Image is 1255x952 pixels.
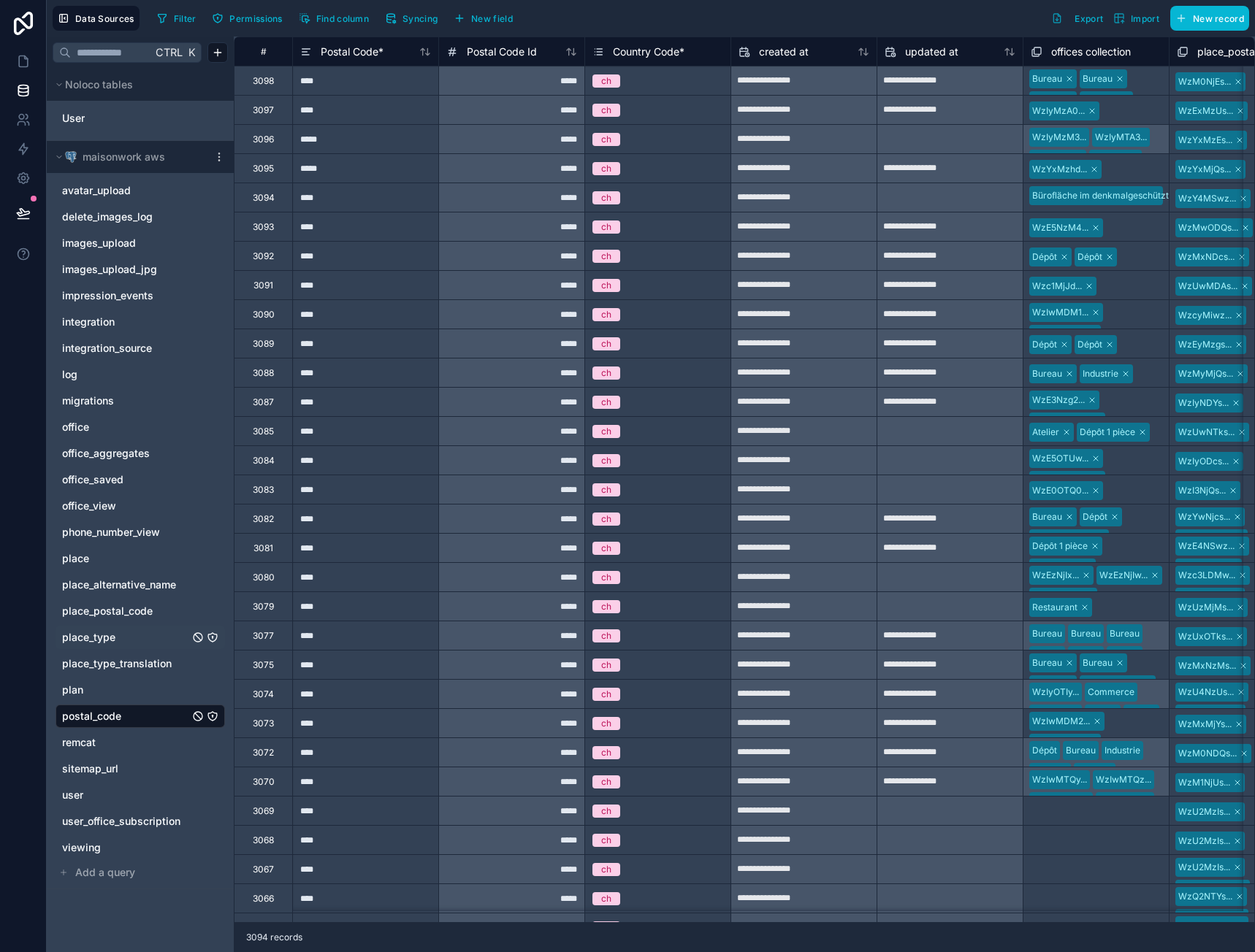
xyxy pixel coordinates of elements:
[253,747,274,759] div: 3072
[253,513,274,525] div: 3082
[253,309,275,320] div: 3090
[62,709,189,723] a: postal_code
[56,731,225,754] div: remcat
[601,454,611,467] div: ch
[62,525,189,540] a: phone_number_view
[62,210,189,224] a: delete_images_log
[207,7,293,29] a: Permissions
[62,630,115,645] span: place_type
[56,783,225,807] div: user
[62,367,189,382] a: log
[1032,338,1057,351] div: Dépôt
[56,107,225,130] div: User
[601,425,611,438] div: ch
[1032,367,1062,380] div: Bureau
[1032,591,1083,604] div: WzEzNjAx...
[62,709,121,723] span: postal_code
[1178,591,1230,604] div: WzI3NzMs...
[62,472,123,487] span: office_saved
[65,151,77,163] img: Postgres logo
[1178,561,1227,575] div: WzMxNjIs...
[1193,13,1244,24] span: New record
[253,192,275,204] div: 3094
[1032,561,1081,575] div: WzE1OTI3...
[1178,532,1233,545] div: WzYwNTgs...
[1178,396,1229,410] div: WzIyNDYs...
[1178,883,1235,896] div: WzMwMjQs...
[1178,890,1232,903] div: WzQ2NTYs...
[62,788,83,802] span: user
[380,7,449,29] a: Syncing
[253,250,274,262] div: 3092
[62,551,89,566] span: place
[253,163,274,174] div: 3095
[1178,747,1237,760] div: WzM0NDQs...
[62,683,189,697] a: plan
[253,104,274,116] div: 3097
[62,315,189,329] a: integration
[1131,13,1159,24] span: Import
[1032,474,1091,487] div: WzE4MTM2...
[56,415,225,439] div: office
[253,805,274,817] div: 3069
[1083,510,1107,523] div: Dépôt
[1178,861,1230,874] div: WzU2MzIs...
[1178,104,1233,118] div: WzExMzUs...
[1032,737,1086,750] div: WzE5ODcx...
[253,396,274,408] div: 3087
[62,111,175,126] a: User
[62,761,189,776] a: sitemap_url
[253,572,275,583] div: 3080
[1099,569,1148,582] div: WzEzNjIw...
[62,604,189,618] a: place_postal_code
[601,775,611,788] div: ch
[62,394,189,408] a: migrations
[56,442,225,465] div: office_aggregates
[62,499,189,513] a: office_view
[1032,328,1086,341] div: WzE3OTgw...
[62,183,131,198] span: avatar_upload
[1178,630,1232,643] div: WzUxOTks...
[1178,718,1232,731] div: WzMxMjYs...
[601,659,611,672] div: ch
[1032,532,1094,545] div: Objet industriel
[601,279,611,292] div: ch
[253,338,274,350] div: 3089
[56,494,225,518] div: office_view
[56,836,225,859] div: viewing
[601,746,611,759] div: ch
[1170,6,1249,31] button: New record
[1032,715,1090,728] div: WzIwMDM2...
[1080,426,1135,439] div: Dépôt 1 pièce
[1032,280,1082,293] div: Wzc1MjJd...
[1032,94,1062,107] div: Bureau
[62,499,116,513] span: office_view
[1178,426,1235,439] div: WzUwNTks...
[601,688,611,701] div: ch
[1032,452,1088,465] div: WzE5OTUw...
[1051,45,1131,59] span: offices collection
[62,420,89,434] span: office
[1083,367,1118,380] div: Industrie
[1075,13,1103,24] span: Export
[62,236,189,250] a: images_upload
[253,834,274,846] div: 3068
[62,525,160,540] span: phone_number_view
[62,656,172,671] span: place_type_translation
[1178,134,1232,147] div: WzYxMzEs...
[186,47,197,58] span: K
[1164,6,1249,31] a: New record
[1178,75,1231,88] div: WzM0NjEs...
[253,542,273,554] div: 3081
[56,862,225,883] button: Add a query
[62,577,189,592] a: place_alternative_name
[56,258,225,281] div: images_upload_jpg
[253,75,274,87] div: 3098
[1032,306,1088,319] div: WzIwMDM1...
[601,717,611,730] div: ch
[1178,659,1236,672] div: WzMxNzMs...
[1178,250,1235,264] div: WzMxNDcs...
[253,864,274,875] div: 3067
[1032,569,1079,582] div: WzEzNjIx...
[62,183,189,198] a: avatar_upload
